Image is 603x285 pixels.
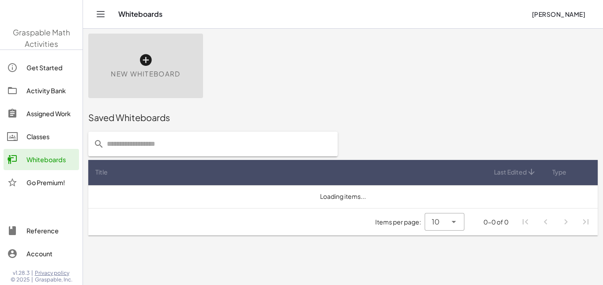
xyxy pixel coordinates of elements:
[552,167,566,177] span: Type
[375,217,425,227] span: Items per page:
[111,69,180,79] span: New Whiteboard
[524,6,592,22] button: [PERSON_NAME]
[26,248,75,259] div: Account
[432,217,440,227] span: 10
[13,270,30,277] span: v1.28.3
[94,7,108,21] button: Toggle navigation
[4,57,79,78] a: Get Started
[516,212,596,232] nav: Pagination Navigation
[4,243,79,264] a: Account
[35,270,72,277] a: Privacy policy
[26,131,75,142] div: Classes
[26,85,75,96] div: Activity Bank
[4,80,79,101] a: Activity Bank
[26,177,75,188] div: Go Premium!
[4,149,79,170] a: Whiteboards
[531,10,585,18] span: [PERSON_NAME]
[4,103,79,124] a: Assigned Work
[494,167,527,177] span: Last Edited
[26,62,75,73] div: Get Started
[26,108,75,119] div: Assigned Work
[31,270,33,277] span: |
[94,139,104,149] i: prepended action
[483,217,509,227] div: 0-0 of 0
[95,167,108,177] span: Title
[4,126,79,147] a: Classes
[13,27,70,49] span: Graspable Math Activities
[35,276,72,283] span: Graspable, Inc.
[26,154,75,165] div: Whiteboards
[4,220,79,241] a: Reference
[88,185,598,208] td: Loading items...
[26,225,75,236] div: Reference
[31,276,33,283] span: |
[11,276,30,283] span: © 2025
[88,111,598,124] div: Saved Whiteboards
